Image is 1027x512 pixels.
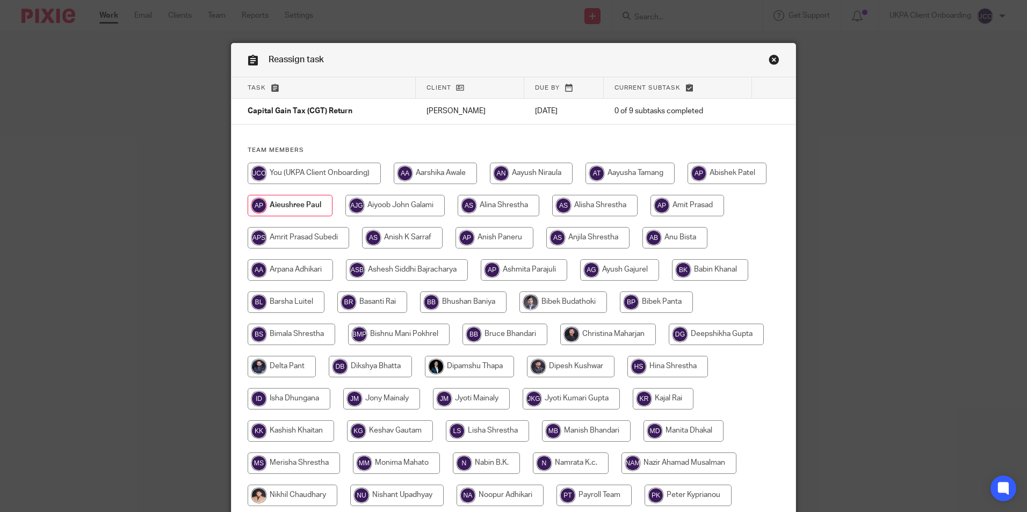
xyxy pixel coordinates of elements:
[248,146,779,155] h4: Team members
[426,106,513,116] p: [PERSON_NAME]
[769,54,779,69] a: Close this dialog window
[535,106,593,116] p: [DATE]
[248,85,266,91] span: Task
[248,108,352,115] span: Capital Gain Tax (CGT) Return
[604,99,752,125] td: 0 of 9 subtasks completed
[614,85,681,91] span: Current subtask
[426,85,451,91] span: Client
[535,85,560,91] span: Due by
[269,55,324,64] span: Reassign task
